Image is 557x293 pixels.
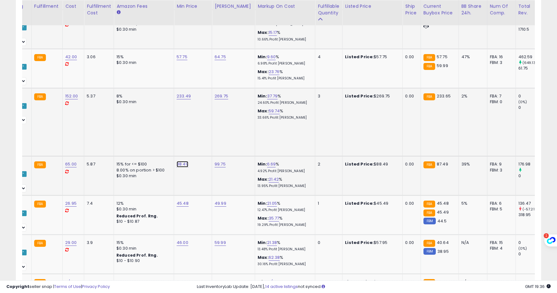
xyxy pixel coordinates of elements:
div: 15% for <= $100 [116,161,169,167]
a: 62.38 [269,254,280,261]
div: FBM: 4 [490,246,511,251]
small: (0%) [518,99,527,104]
small: FBA [423,54,435,61]
div: 318.95 [518,212,544,218]
p: 15.41% Profit [PERSON_NAME] [258,76,310,81]
div: 0.00 [405,54,416,60]
div: 2 [318,161,337,167]
b: Min: [258,240,267,246]
div: 1 [318,201,337,206]
span: 2025-10-8 19:36 GMT [525,284,551,290]
div: FBM: 3 [490,60,511,65]
strong: Copyright [6,284,29,290]
div: 176.98 [518,161,544,167]
b: Min: [258,200,267,206]
div: % [258,177,310,188]
p: 4.92% Profit [PERSON_NAME] [258,169,310,173]
p: 33.66% Profit [PERSON_NAME] [258,115,310,120]
small: FBA [34,201,46,208]
a: 152.00 [65,93,78,99]
a: 35.77 [269,215,279,221]
a: 233.49 [177,93,191,99]
div: 136.47 [518,201,544,206]
a: 21.05 [267,200,277,207]
div: [PERSON_NAME] [215,3,252,9]
div: seller snap | | [6,284,110,290]
div: Ship Price [405,3,418,16]
b: Reduced Prof. Rng. [116,213,158,219]
small: FBA [34,54,46,61]
small: FBA [34,93,46,100]
div: Fulfillment Cost [87,3,111,16]
div: Min Price [177,3,209,9]
div: 47% [461,54,482,60]
div: 61.75 [518,65,544,71]
span: 59.99 [437,63,448,69]
a: 59.74 [269,108,280,114]
a: 21.38 [267,240,277,246]
div: $0.30 min [116,27,169,32]
div: FBM: 5 [490,206,511,212]
div: FBA: 9 [490,161,511,167]
div: 0 [518,251,544,257]
a: 64.75 [215,54,226,60]
small: FBA [423,93,435,100]
div: Num of Comp. [490,3,513,16]
div: % [258,161,310,173]
div: 2% [461,93,482,99]
div: $0.30 min [116,206,169,212]
b: Listed Price: [345,240,374,246]
div: $45.49 [345,201,397,206]
div: Last InventoryLab Update: [DATE], not synced. [197,284,551,290]
a: 269.75 [215,93,228,99]
div: 39% [461,161,482,167]
div: 12% [116,201,169,206]
span: 45.49 [437,209,449,215]
small: FBM [423,248,436,255]
div: $0.30 min [116,246,169,251]
div: 1710.5 [518,27,544,32]
b: Reduced Prof. Rng. [116,252,158,258]
div: % [258,255,310,266]
div: 3.06 [87,54,109,60]
div: 8% [116,93,169,99]
div: $57.95 [345,240,397,246]
a: 26.95 [65,200,77,207]
div: Listed Price [345,3,400,9]
th: The percentage added to the cost of goods (COGS) that forms the calculator for Min & Max prices. [255,0,315,25]
b: Min: [258,54,267,60]
b: Listed Price: [345,200,374,206]
a: Terms of Use [54,284,81,290]
div: 5% [461,201,482,206]
div: % [258,215,310,227]
div: 0 [518,173,544,179]
small: Amazon Fees. [116,9,120,15]
a: 21.42 [269,176,279,183]
div: N/A [461,240,482,246]
div: Amazon Fees [116,3,171,9]
small: (-57.21%) [523,207,539,212]
b: Listed Price: [345,161,374,167]
span: 38.95 [437,248,449,254]
a: 59.99 [215,240,226,246]
a: 15.17 [269,29,277,36]
small: FBA [34,161,46,168]
div: % [258,93,310,105]
div: $10 - $10.90 [116,258,169,264]
span: 57.75 [437,54,447,60]
b: Max: [258,69,269,75]
a: 45.48 [177,200,189,207]
div: 15% [116,240,169,246]
b: Max: [258,108,269,114]
b: Min: [258,93,267,99]
div: 0.00 [405,201,416,206]
div: 462.59 [518,54,544,60]
b: Listed Price: [345,93,374,99]
a: 29.00 [65,240,77,246]
div: 0.00 [405,93,416,99]
p: 13.95% Profit [PERSON_NAME] [258,184,310,188]
div: FBM: 0 [490,99,511,105]
div: Markup on Cost [258,3,312,9]
div: 3 [318,93,337,99]
div: FBA: 16 [490,54,511,60]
